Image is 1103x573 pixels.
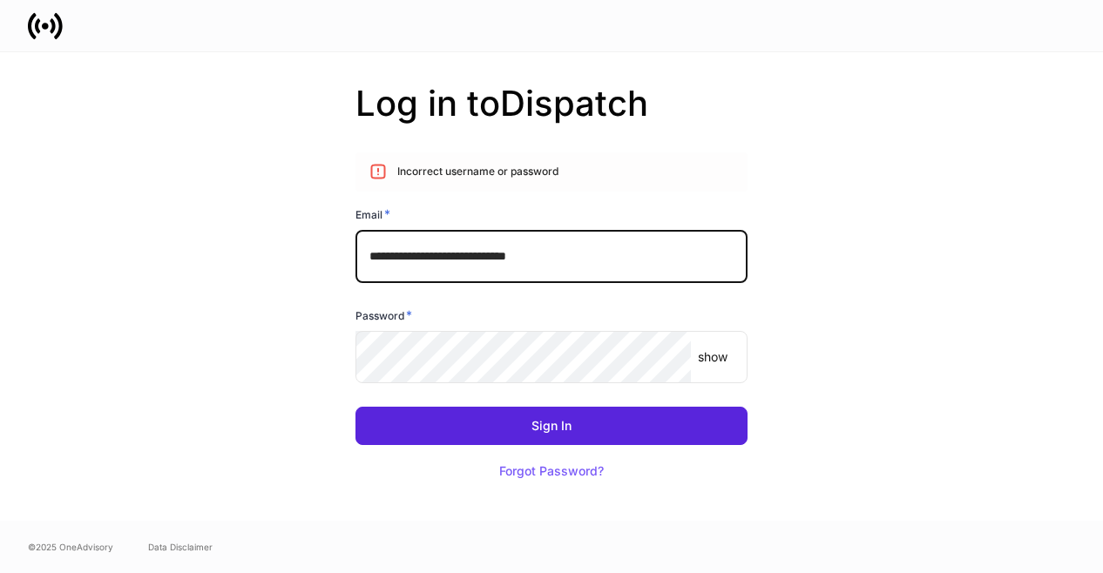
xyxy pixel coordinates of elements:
span: © 2025 OneAdvisory [28,540,113,554]
button: Forgot Password? [477,452,626,490]
h2: Log in to Dispatch [355,83,748,152]
div: Sign In [531,420,572,432]
a: Data Disclaimer [148,540,213,554]
p: show [698,348,727,366]
div: Forgot Password? [499,465,604,477]
button: Sign In [355,407,748,445]
div: Incorrect username or password [397,158,558,186]
h6: Password [355,307,412,324]
h6: Email [355,206,390,223]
